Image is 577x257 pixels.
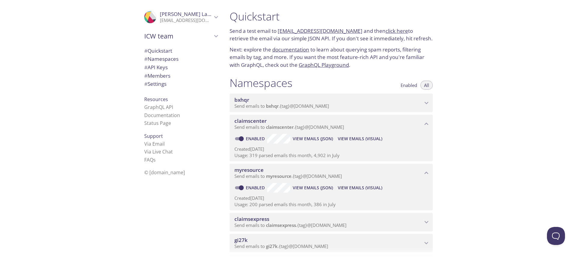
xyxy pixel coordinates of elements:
p: Created [DATE] [234,146,428,152]
span: API Keys [144,64,168,71]
iframe: Help Scout Beacon - Open [547,227,565,245]
span: gi27k [266,243,278,249]
span: myresource [234,166,264,173]
p: Next: explore the to learn about querying spam reports, filtering emails by tag, and more. If you... [230,46,433,69]
div: Team Settings [139,80,222,88]
span: © [DOMAIN_NAME] [144,169,185,176]
a: Enabled [245,136,267,141]
a: Via Live Chat [144,148,173,155]
p: [EMAIL_ADDRESS][DOMAIN_NAME] [160,17,212,23]
a: GraphQL API [144,104,173,110]
span: Send emails to . {tag} @[DOMAIN_NAME] [234,103,329,109]
div: myresource namespace [230,164,433,182]
a: FAQ [144,156,156,163]
div: claimscenter namespace [230,115,433,133]
span: # [144,55,148,62]
div: gi27k namespace [230,234,433,252]
a: click here [386,27,408,34]
span: claimsexpress [234,215,269,222]
span: bxhqr [266,103,279,109]
span: Send emails to . {tag} @[DOMAIN_NAME] [234,173,342,179]
span: Namespaces [144,55,179,62]
div: Rajesh Lakhinana [139,7,222,27]
div: claimsexpress namespace [230,213,433,231]
a: Enabled [245,185,267,190]
button: View Emails (JSON) [290,134,335,144]
button: View Emails (Visual) [335,183,385,193]
span: Resources [144,96,168,103]
span: s [153,156,156,163]
h1: Namespaces [230,76,292,90]
div: API Keys [139,63,222,72]
h1: Quickstart [230,10,433,23]
span: [PERSON_NAME] Lakhinana [160,11,227,17]
p: Send a test email to and then to retrieve the email via our simple JSON API. If you don't see it ... [230,27,433,42]
div: Members [139,72,222,80]
span: # [144,47,148,54]
button: Enabled [397,81,421,90]
span: Settings [144,80,166,87]
span: Members [144,72,170,79]
p: Usage: 319 parsed emails this month, 4,902 in July [234,152,428,159]
div: Quickstart [139,47,222,55]
span: # [144,64,148,71]
button: View Emails (Visual) [335,134,385,144]
span: claimsexpress [266,222,296,228]
a: Documentation [144,112,180,119]
span: Send emails to . {tag} @[DOMAIN_NAME] [234,243,328,249]
button: All [420,81,433,90]
div: bxhqr namespace [230,94,433,112]
span: gi27k [234,237,248,243]
span: View Emails (Visual) [338,184,382,191]
a: documentation [272,46,309,53]
span: claimscenter [234,117,267,124]
span: View Emails (JSON) [293,184,333,191]
p: Usage: 200 parsed emails this month, 386 in July [234,201,428,208]
button: View Emails (JSON) [290,183,335,193]
span: ICW team [144,32,212,40]
a: Via Email [144,141,165,147]
span: Support [144,133,163,139]
p: Created [DATE] [234,195,428,201]
span: myresource [266,173,292,179]
span: View Emails (JSON) [293,135,333,142]
a: Status Page [144,120,171,126]
div: ICW team [139,28,222,44]
span: claimscenter [266,124,294,130]
span: Quickstart [144,47,172,54]
span: View Emails (Visual) [338,135,382,142]
span: Send emails to . {tag} @[DOMAIN_NAME] [234,222,347,228]
a: GraphQL Playground [299,61,349,68]
span: # [144,80,148,87]
span: bxhqr [234,96,249,103]
span: # [144,72,148,79]
div: Namespaces [139,55,222,63]
a: [EMAIL_ADDRESS][DOMAIN_NAME] [278,27,362,34]
span: Send emails to . {tag} @[DOMAIN_NAME] [234,124,344,130]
